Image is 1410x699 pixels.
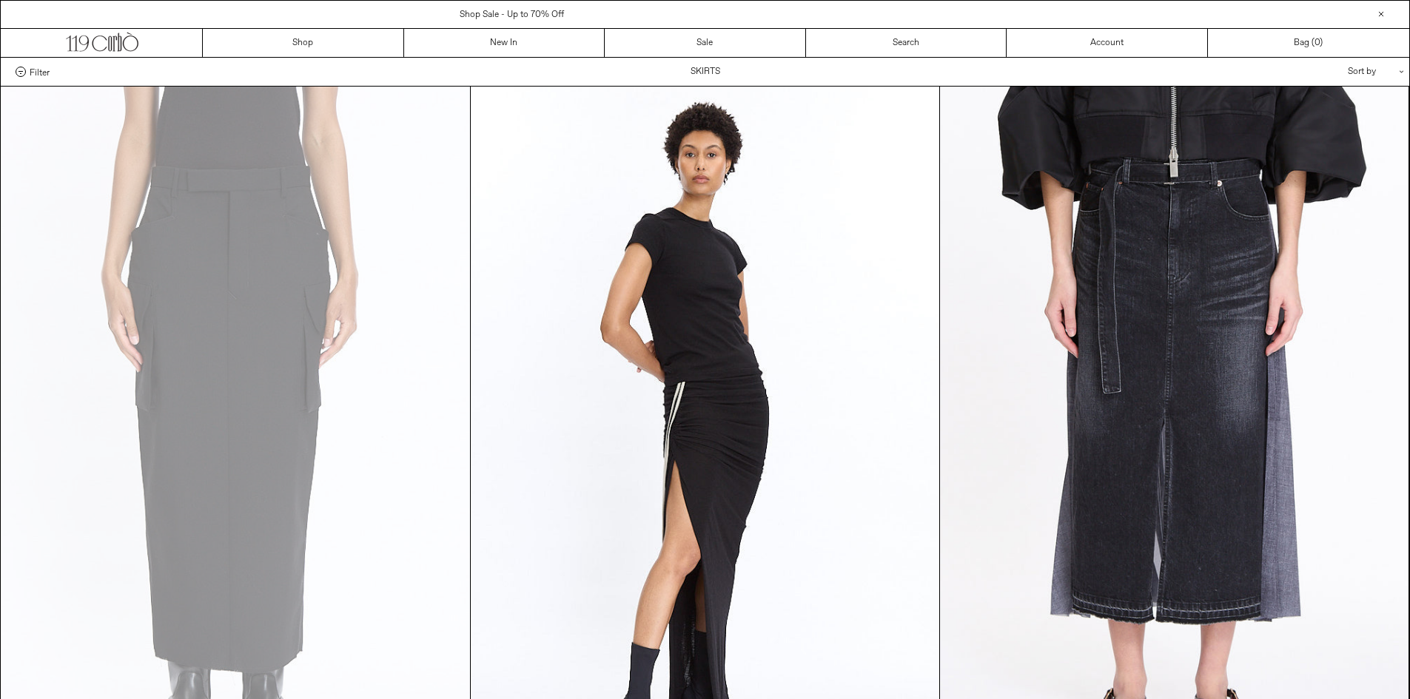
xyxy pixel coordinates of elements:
[460,9,564,21] a: Shop Sale - Up to 70% Off
[203,29,404,57] a: Shop
[404,29,605,57] a: New In
[1315,37,1320,49] span: 0
[1007,29,1208,57] a: Account
[806,29,1007,57] a: Search
[1315,36,1323,50] span: )
[30,67,50,77] span: Filter
[605,29,806,57] a: Sale
[1261,58,1394,86] div: Sort by
[1208,29,1409,57] a: Bag ()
